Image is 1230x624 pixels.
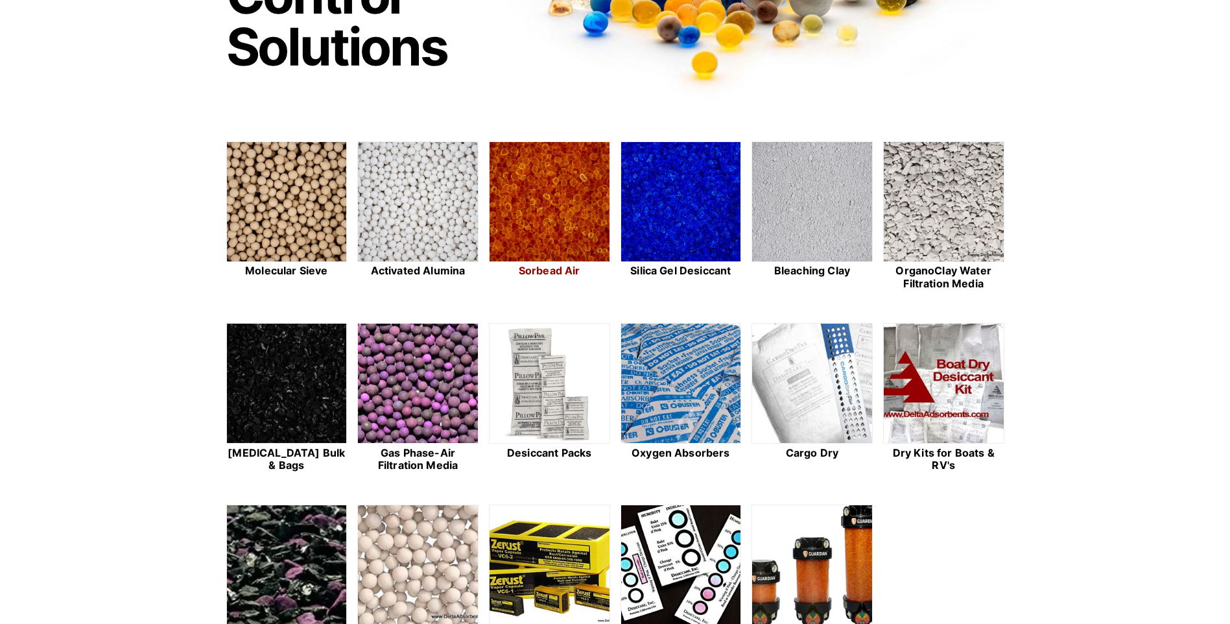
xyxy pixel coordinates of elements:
h2: OrganoClay Water Filtration Media [883,265,1004,289]
a: Sorbead Air [489,141,610,292]
a: Bleaching Clay [751,141,873,292]
a: [MEDICAL_DATA] Bulk & Bags [226,323,348,474]
a: Cargo Dry [751,323,873,474]
h2: Desiccant Packs [489,447,610,459]
a: Silica Gel Desiccant [621,141,742,292]
h2: Cargo Dry [751,447,873,459]
a: Dry Kits for Boats & RV's [883,323,1004,474]
a: OrganoClay Water Filtration Media [883,141,1004,292]
a: Molecular Sieve [226,141,348,292]
h2: Molecular Sieve [226,265,348,277]
a: Oxygen Absorbers [621,323,742,474]
a: Desiccant Packs [489,323,610,474]
h2: [MEDICAL_DATA] Bulk & Bags [226,447,348,472]
h2: Bleaching Clay [751,265,873,277]
h2: Activated Alumina [357,265,479,277]
h2: Silica Gel Desiccant [621,265,742,277]
h2: Gas Phase-Air Filtration Media [357,447,479,472]
h2: Sorbead Air [489,265,610,277]
a: Activated Alumina [357,141,479,292]
a: Gas Phase-Air Filtration Media [357,323,479,474]
h2: Oxygen Absorbers [621,447,742,459]
h2: Dry Kits for Boats & RV's [883,447,1004,472]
